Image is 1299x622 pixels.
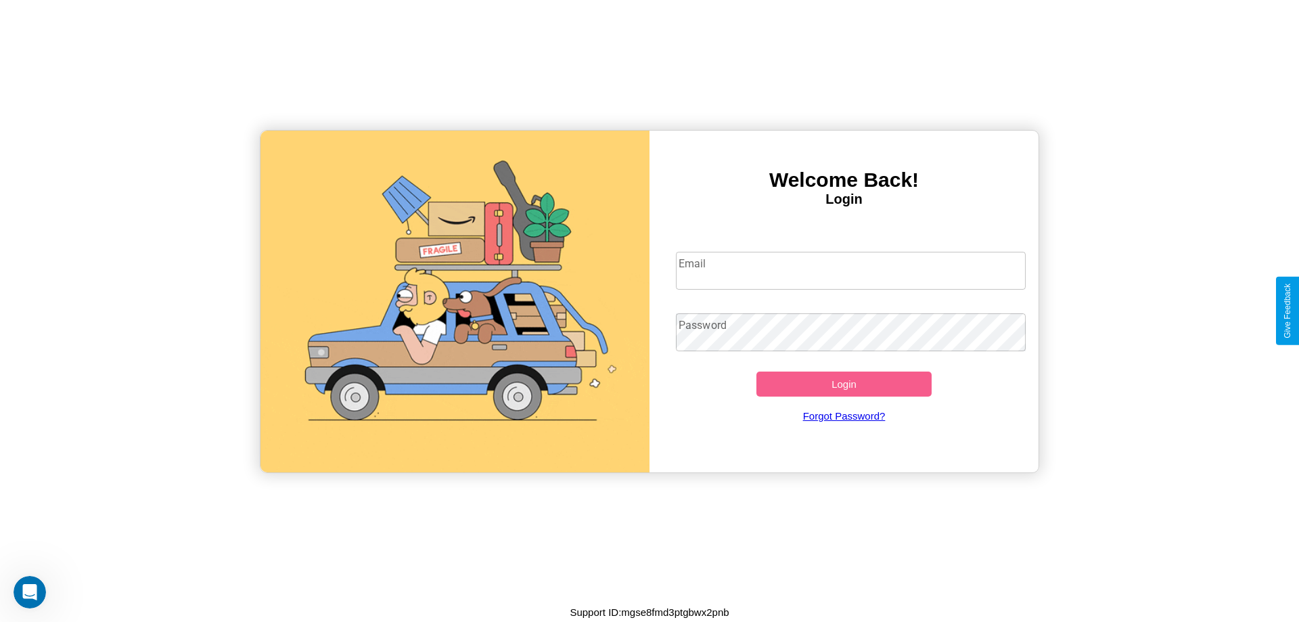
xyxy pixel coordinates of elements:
h3: Welcome Back! [649,169,1039,192]
h4: Login [649,192,1039,207]
a: Forgot Password? [669,397,1020,435]
p: Support ID: mgse8fmd3ptgbwx2pnb [570,603,729,621]
iframe: Intercom live chat [14,576,46,608]
div: Give Feedback [1283,284,1292,338]
button: Login [756,372,932,397]
img: gif [260,131,649,472]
